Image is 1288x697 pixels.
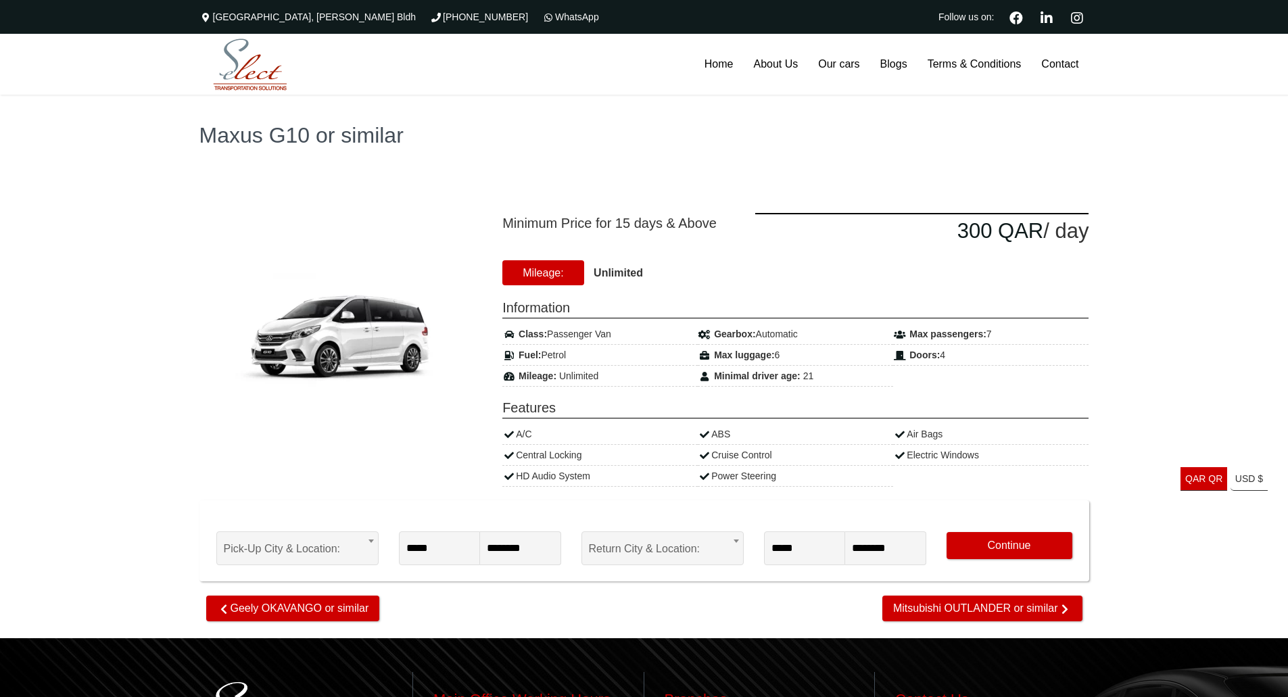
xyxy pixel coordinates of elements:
[502,213,735,233] span: Minimum Price for 15 days & Above
[1231,467,1268,491] a: USD $
[1066,9,1089,24] a: Instagram
[882,596,1082,621] a: Mitsubishi OUTLANDER or similar
[1180,467,1227,491] a: QAR QR
[429,11,528,22] a: [PHONE_NUMBER]
[399,507,561,531] span: Pick-Up Date
[714,329,755,339] strong: Gearbox:
[803,370,814,381] span: 21
[909,329,986,339] strong: Max passengers:
[502,466,698,487] div: HD Audio System
[206,596,380,621] a: Geely OKAVANGO or similar
[698,424,893,445] div: ABS
[1004,9,1028,24] a: Facebook
[947,532,1072,559] button: Continue
[502,260,583,285] span: Mileage:
[893,424,1089,445] div: Air Bags
[1031,34,1089,95] a: Contact
[808,34,869,95] a: Our cars
[1035,9,1059,24] a: Linkedin
[957,219,1044,243] span: 300.00 QAR
[519,350,541,360] strong: Fuel:
[698,345,893,366] div: 6
[519,370,556,381] strong: Mileage:
[581,507,744,531] span: Return Location
[893,324,1089,345] div: 7
[714,350,774,360] strong: Max luggage:
[502,324,698,345] div: Passenger Van
[698,324,893,345] div: Automatic
[893,445,1089,466] div: Electric Windows
[893,345,1089,366] div: 4
[224,532,371,566] span: Pick-Up City & Location:
[581,531,744,565] span: Return City & Location:
[542,11,599,22] a: WhatsApp
[216,507,379,531] span: Pick-up Location
[698,466,893,487] div: Power Steering
[502,445,698,466] div: Central Locking
[212,256,469,421] img: Maxus G10 or similar
[694,34,744,95] a: Home
[714,370,801,381] strong: Minimal driver age:
[502,424,698,445] div: A/C
[203,36,297,94] img: Select Rent a Car
[743,34,808,95] a: About Us
[755,213,1089,248] div: / day
[502,345,698,366] div: Petrol
[519,329,547,339] strong: Class:
[216,531,379,565] span: Pick-Up City & Location:
[909,350,940,360] strong: Doors:
[917,34,1032,95] a: Terms & Conditions
[199,124,1089,146] h1: Maxus G10 or similar
[594,267,643,279] strong: Unlimited
[870,34,917,95] a: Blogs
[559,370,598,381] span: Unlimited
[698,445,893,466] div: Cruise Control
[764,507,926,531] span: Return Date
[502,398,1089,418] span: Features
[502,297,1089,318] span: Information
[589,532,736,566] span: Return City & Location:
